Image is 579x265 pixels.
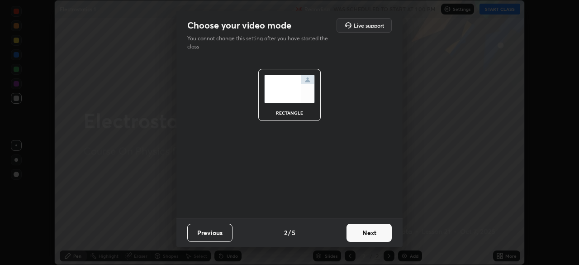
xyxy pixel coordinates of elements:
[284,228,287,237] h4: 2
[187,34,334,51] p: You cannot change this setting after you have started the class
[354,23,384,28] h5: Live support
[271,111,308,115] div: rectangle
[187,224,233,242] button: Previous
[187,19,291,31] h2: Choose your video mode
[346,224,392,242] button: Next
[292,228,295,237] h4: 5
[288,228,291,237] h4: /
[264,75,315,103] img: normalScreenIcon.ae25ed63.svg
